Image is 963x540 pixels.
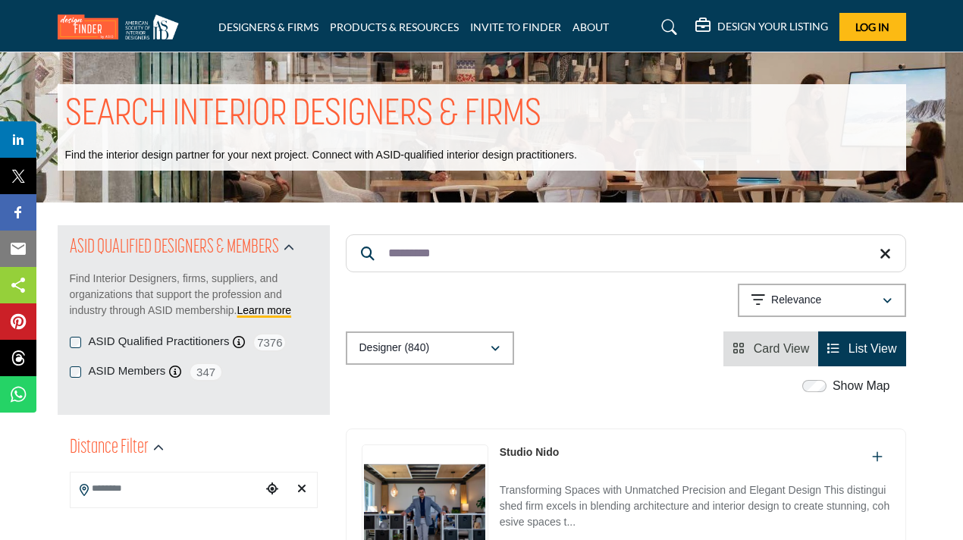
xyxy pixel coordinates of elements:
a: Transforming Spaces with Unmatched Precision and Elegant Design This distinguished firm excels in... [500,473,890,533]
li: Card View [723,331,818,366]
h2: Distance Filter [70,435,149,462]
input: ASID Members checkbox [70,366,81,378]
a: INVITE TO FINDER [470,20,561,33]
p: Find Interior Designers, firms, suppliers, and organizations that support the profession and indu... [70,271,318,319]
h1: SEARCH INTERIOR DESIGNERS & FIRMS [65,92,541,139]
h2: ASID QUALIFIED DESIGNERS & MEMBERS [70,234,279,262]
h5: DESIGN YOUR LISTING [717,20,828,33]
p: Relevance [771,293,821,308]
a: PRODUCTS & RESOURCES [330,20,459,33]
span: Card View [754,342,810,355]
a: Studio Nido [500,446,560,458]
input: ASID Qualified Practitioners checkbox [70,337,81,348]
p: Studio Nido [500,444,560,460]
div: Choose your current location [261,473,283,506]
button: Designer (840) [346,331,514,365]
p: Find the interior design partner for your next project. Connect with ASID-qualified interior desi... [65,148,577,163]
label: ASID Qualified Practitioners [89,333,230,350]
p: Transforming Spaces with Unmatched Precision and Elegant Design This distinguished firm excels in... [500,482,890,533]
button: Log In [839,13,906,41]
a: Add To List [872,451,883,463]
a: Learn more [237,304,292,316]
a: View List [827,342,896,355]
span: List View [849,342,897,355]
input: Search Keyword [346,234,906,272]
span: Log In [855,20,889,33]
label: ASID Members [89,363,166,380]
label: Show Map [833,377,890,395]
div: Clear search location [290,473,312,506]
p: Designer (840) [359,341,430,356]
a: DESIGNERS & FIRMS [218,20,318,33]
button: Relevance [738,284,906,317]
div: DESIGN YOUR LISTING [695,18,828,36]
img: Site Logo [58,14,187,39]
a: Search [647,15,687,39]
span: 7376 [253,333,287,352]
span: 347 [189,363,223,381]
li: List View [818,331,905,366]
a: View Card [732,342,809,355]
a: ABOUT [572,20,609,33]
input: Search Location [71,474,262,504]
